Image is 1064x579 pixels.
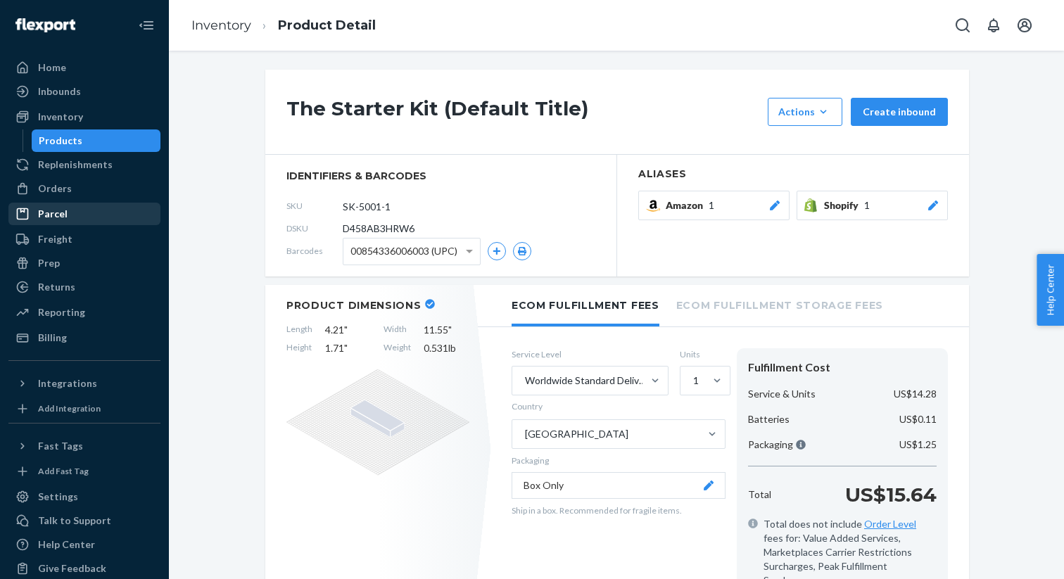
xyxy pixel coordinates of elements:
[797,191,948,220] button: Shopify1
[692,374,693,388] input: 1
[748,360,937,376] div: Fulfillment Cost
[424,341,469,355] span: 0.531 lb
[8,372,160,395] button: Integrations
[638,169,948,179] h2: Aliases
[38,465,89,477] div: Add Fast Tag
[8,80,160,103] a: Inbounds
[38,561,106,575] div: Give Feedback
[709,198,714,212] span: 1
[824,198,864,212] span: Shopify
[39,134,82,148] div: Products
[38,490,78,504] div: Settings
[32,129,161,152] a: Products
[38,232,72,246] div: Freight
[8,509,160,532] a: Talk to Support
[524,374,525,388] input: Worldwide Standard Delivered Duty Unpaid
[8,400,160,417] a: Add Integration
[384,341,411,355] span: Weight
[8,153,160,176] a: Replenishments
[748,387,816,401] p: Service & Units
[38,331,67,345] div: Billing
[525,374,650,388] div: Worldwide Standard Delivered Duty Unpaid
[8,485,160,508] a: Settings
[8,177,160,200] a: Orders
[38,256,60,270] div: Prep
[748,488,771,502] p: Total
[325,341,371,355] span: 1.71
[38,402,101,414] div: Add Integration
[778,105,832,119] div: Actions
[424,323,469,337] span: 11.55
[512,472,726,499] button: Box Only
[512,454,726,466] p: Packaging
[864,198,870,212] span: 1
[38,537,95,552] div: Help Center
[344,342,348,354] span: "
[286,341,312,355] span: Height
[38,207,68,221] div: Parcel
[8,276,160,298] a: Returns
[8,463,160,480] a: Add Fast Tag
[286,200,343,212] span: SKU
[949,11,977,39] button: Open Search Box
[768,98,842,126] button: Actions
[676,285,883,324] li: Ecom Fulfillment Storage Fees
[899,438,937,452] p: US$1.25
[448,324,452,336] span: "
[1011,11,1039,39] button: Open account menu
[899,412,937,426] p: US$0.11
[894,387,937,401] p: US$14.28
[638,191,790,220] button: Amazon1
[38,280,75,294] div: Returns
[512,285,659,326] li: Ecom Fulfillment Fees
[38,84,81,98] div: Inbounds
[350,239,457,263] span: 00854336006003 (UPC)
[8,252,160,274] a: Prep
[512,348,669,360] label: Service Level
[980,11,1008,39] button: Open notifications
[666,198,709,212] span: Amazon
[8,106,160,128] a: Inventory
[286,245,343,257] span: Barcodes
[38,439,83,453] div: Fast Tags
[851,98,948,126] button: Create inbound
[180,5,387,46] ol: breadcrumbs
[325,323,371,337] span: 4.21
[8,203,160,225] a: Parcel
[680,348,726,360] label: Units
[524,427,525,441] input: Country[GEOGRAPHIC_DATA]
[8,228,160,250] a: Freight
[38,110,83,124] div: Inventory
[191,18,251,33] a: Inventory
[8,533,160,556] a: Help Center
[512,400,543,414] div: Country
[286,169,595,183] span: identifiers & barcodes
[344,324,348,336] span: "
[38,182,72,196] div: Orders
[512,504,726,516] p: Ship in a box. Recommended for fragile items.
[384,323,411,337] span: Width
[845,481,937,509] p: US$15.64
[8,326,160,349] a: Billing
[525,427,628,441] div: [GEOGRAPHIC_DATA]
[343,222,414,236] span: D458AB3HRW6
[1037,254,1064,326] button: Help Center
[286,222,343,234] span: DSKU
[8,56,160,79] a: Home
[286,299,422,312] h2: Product Dimensions
[748,412,790,426] p: Batteries
[278,18,376,33] a: Product Detail
[286,98,761,126] h1: The Starter Kit (Default Title)
[38,158,113,172] div: Replenishments
[15,18,75,32] img: Flexport logo
[38,514,111,528] div: Talk to Support
[38,305,85,319] div: Reporting
[38,61,66,75] div: Home
[864,518,916,530] a: Order Level
[8,301,160,324] a: Reporting
[8,435,160,457] button: Fast Tags
[132,11,160,39] button: Close Navigation
[693,374,699,388] div: 1
[38,376,97,390] div: Integrations
[286,323,312,337] span: Length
